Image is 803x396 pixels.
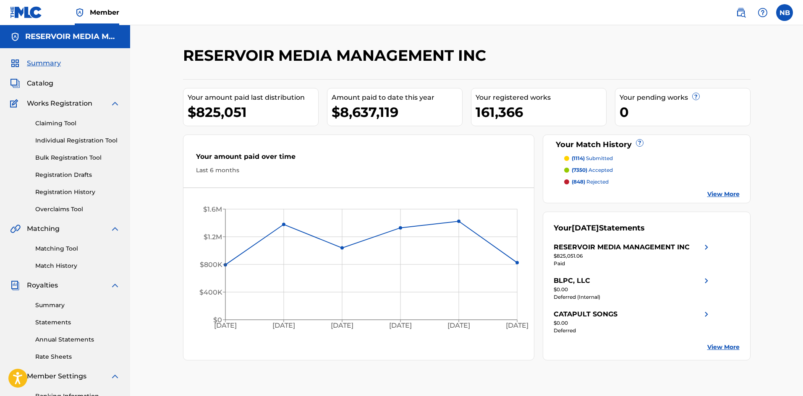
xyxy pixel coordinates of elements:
[732,4,749,21] a: Public Search
[572,155,613,162] p: submitted
[10,78,53,88] a: CatalogCatalog
[476,103,606,122] div: 161,366
[564,166,740,174] a: (7350) accepted
[701,276,711,286] img: right chevron icon
[199,261,222,269] tspan: $800K
[75,8,85,18] img: Top Rightsholder
[35,171,120,179] a: Registration Drafts
[35,153,120,162] a: Bulk Registration Tool
[554,260,711,267] div: Paid
[35,352,120,361] a: Rate Sheets
[27,98,92,109] span: Works Registration
[213,316,222,324] tspan: $0
[554,276,711,301] a: BLPC, LLCright chevron icon$0.00Deferred (Internal)
[572,155,585,161] span: (1114)
[27,58,61,68] span: Summary
[572,166,613,174] p: accepted
[636,140,643,146] span: ?
[332,93,462,103] div: Amount paid to date this year
[620,103,750,122] div: 0
[183,46,490,65] h2: RESERVOIR MEDIA MANAGEMENT INC
[554,242,711,267] a: RESERVOIR MEDIA MANAGEMENT INCright chevron icon$825,051.06Paid
[27,371,86,381] span: Member Settings
[10,32,20,42] img: Accounts
[554,286,711,293] div: $0.00
[554,252,711,260] div: $825,051.06
[707,343,740,352] a: View More
[214,322,236,330] tspan: [DATE]
[196,166,522,175] div: Last 6 months
[554,139,740,150] div: Your Match History
[572,223,599,233] span: [DATE]
[35,335,120,344] a: Annual Statements
[554,276,590,286] div: BLPC, LLC
[27,78,53,88] span: Catalog
[188,93,318,103] div: Your amount paid last distribution
[701,309,711,319] img: right chevron icon
[35,244,120,253] a: Matching Tool
[35,119,120,128] a: Claiming Tool
[707,190,740,199] a: View More
[564,155,740,162] a: (1114) submitted
[564,178,740,186] a: (848) rejected
[554,242,690,252] div: RESERVOIR MEDIA MANAGEMENT INC
[10,6,42,18] img: MLC Logo
[10,58,20,68] img: Summary
[779,263,803,330] iframe: Resource Center
[272,322,295,330] tspan: [DATE]
[110,98,120,109] img: expand
[35,301,120,310] a: Summary
[332,103,462,122] div: $8,637,119
[620,93,750,103] div: Your pending works
[554,309,617,319] div: CATAPULT SONGS
[10,98,21,109] img: Works Registration
[554,319,711,327] div: $0.00
[572,178,609,186] p: rejected
[196,152,522,166] div: Your amount paid over time
[754,4,771,21] div: Help
[10,280,20,290] img: Royalties
[27,224,60,234] span: Matching
[10,78,20,88] img: Catalog
[554,223,645,234] div: Your Statements
[35,136,120,145] a: Individual Registration Tool
[35,188,120,197] a: Registration History
[199,288,222,296] tspan: $400K
[35,261,120,270] a: Match History
[203,233,222,241] tspan: $1.2M
[25,32,120,41] h5: RESERVOIR MEDIA MANAGEMENT INC
[554,327,711,334] div: Deferred
[701,242,711,252] img: right chevron icon
[27,280,58,290] span: Royalties
[188,103,318,122] div: $825,051
[389,322,412,330] tspan: [DATE]
[110,371,120,381] img: expand
[331,322,353,330] tspan: [DATE]
[506,322,528,330] tspan: [DATE]
[10,58,61,68] a: SummarySummary
[736,8,746,18] img: search
[35,318,120,327] a: Statements
[776,4,793,21] div: User Menu
[35,205,120,214] a: Overclaims Tool
[10,224,21,234] img: Matching
[203,205,222,213] tspan: $1.6M
[554,293,711,301] div: Deferred (Internal)
[693,93,699,100] span: ?
[554,309,711,334] a: CATAPULT SONGSright chevron icon$0.00Deferred
[476,93,606,103] div: Your registered works
[10,371,20,381] img: Member Settings
[758,8,768,18] img: help
[447,322,470,330] tspan: [DATE]
[90,8,119,17] span: Member
[110,280,120,290] img: expand
[572,167,587,173] span: (7350)
[572,179,585,185] span: (848)
[110,224,120,234] img: expand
